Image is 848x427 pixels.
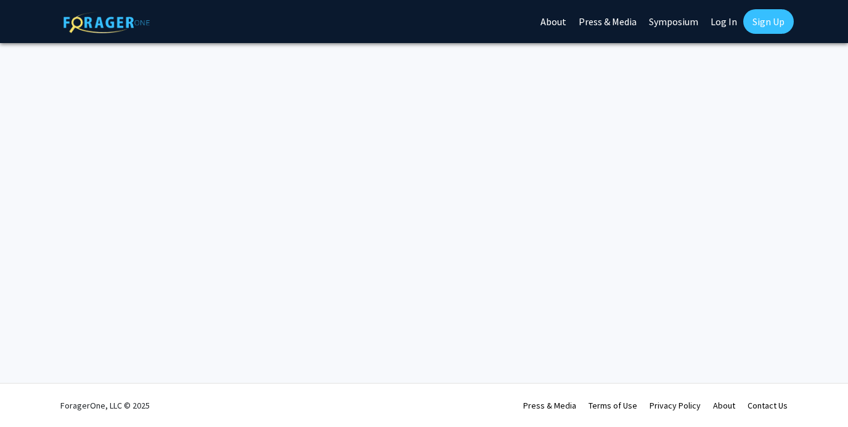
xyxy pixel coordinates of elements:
[60,384,150,427] div: ForagerOne, LLC © 2025
[748,400,788,411] a: Contact Us
[713,400,735,411] a: About
[523,400,576,411] a: Press & Media
[589,400,637,411] a: Terms of Use
[63,12,150,33] img: ForagerOne Logo
[743,9,794,34] a: Sign Up
[650,400,701,411] a: Privacy Policy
